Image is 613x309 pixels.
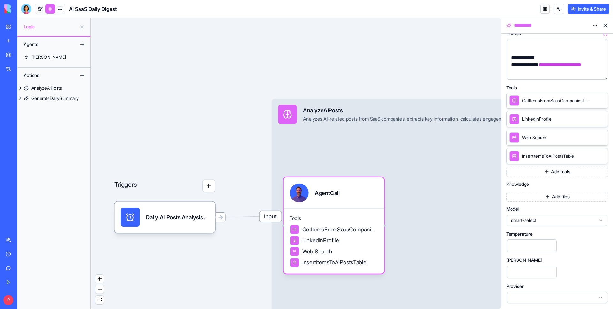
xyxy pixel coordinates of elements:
span: P [3,295,13,305]
a: GenerateDailySummary [17,93,90,103]
span: LinkedInProfile [302,237,339,245]
span: Logic [24,24,77,30]
div: Analyzes AI-related posts from SaaS companies, extracts key information, calculates engagement sc... [303,116,539,122]
span: [PERSON_NAME] [506,258,542,262]
button: zoom in [95,275,104,283]
span: Model [506,207,519,211]
span: AI SaaS Daily Digest [69,5,117,13]
a: AnalyzeAiPosts [17,83,90,93]
div: Triggers [114,154,215,233]
button: Add files [506,192,608,202]
div: AnalyzeAiPosts [303,107,539,115]
span: InsertItemsToAiPostsTable [522,153,574,159]
span: Provider [506,284,524,289]
g: Edge from 68c7226e4010f45f935419bd to 68c72259014cc822ccdaad64 [216,216,270,217]
button: zoom out [95,285,104,294]
span: GetItemsFromSaasCompaniesTable [302,226,378,234]
span: Tools [290,215,378,222]
div: Actions [20,70,72,80]
button: Invite & Share [568,4,609,14]
span: smart-select [511,217,595,223]
span: Prompt [506,31,521,36]
div: Daily AI Posts AnalysisTrigger [114,201,215,233]
div: [PERSON_NAME] [31,54,66,60]
span: LinkedInProfile [522,116,552,122]
button: Add tools [506,167,608,177]
div: GenerateDailySummary [31,95,79,102]
div: AgentCallToolsGetItemsFromSaasCompaniesTableLinkedInProfileWeb SearchInsertItemsToAiPostsTable [284,177,384,274]
span: Web Search [522,134,546,141]
a: [PERSON_NAME] [17,52,90,62]
span: GetItemsFromSaasCompaniesTable [522,97,590,104]
div: AnalyzeAiPosts [31,85,62,91]
button: fit view [95,296,104,304]
div: Daily AI Posts AnalysisTrigger [146,213,209,221]
span: Knowledge [506,182,529,186]
div: Agents [20,39,72,49]
p: Triggers [114,180,137,192]
span: InsertItemsToAiPostsTable [302,259,367,267]
span: Tools [506,86,517,90]
img: logo [4,4,44,13]
span: Temperature [506,232,533,236]
div: AgentCall [315,189,340,197]
span: Web Search [302,248,332,256]
span: Input [260,211,282,222]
